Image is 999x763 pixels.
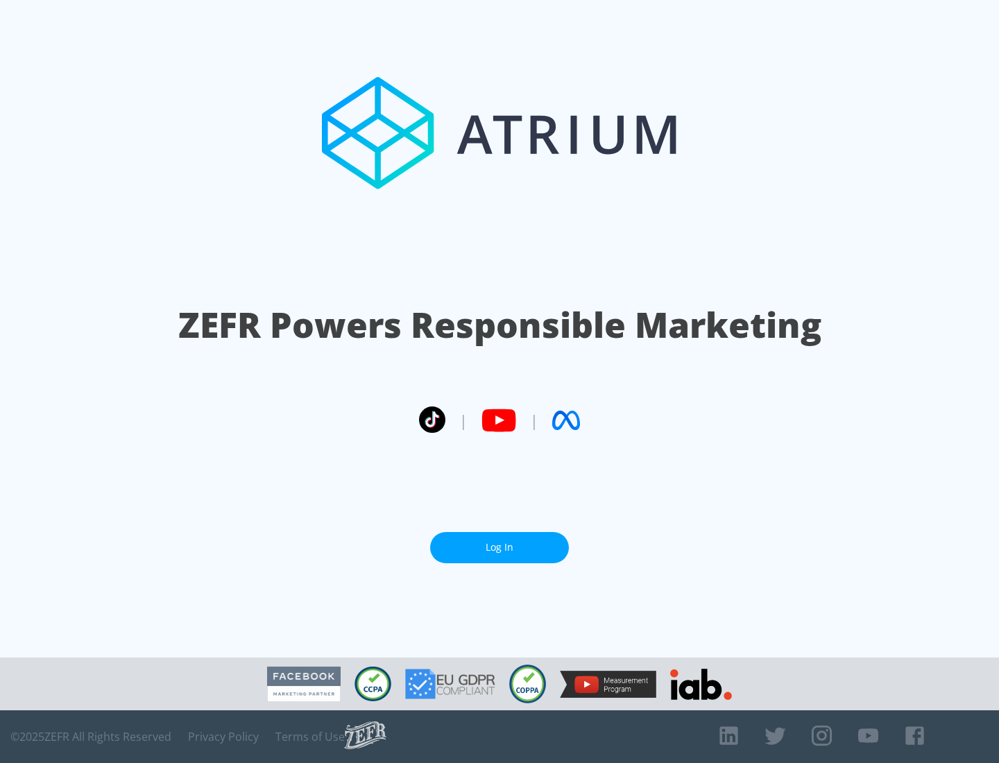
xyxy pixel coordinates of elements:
img: IAB [670,669,732,700]
a: Terms of Use [275,730,345,744]
span: © 2025 ZEFR All Rights Reserved [10,730,171,744]
a: Log In [430,532,569,563]
img: GDPR Compliant [405,669,495,699]
a: Privacy Policy [188,730,259,744]
img: Facebook Marketing Partner [267,667,341,702]
img: YouTube Measurement Program [560,671,656,698]
h1: ZEFR Powers Responsible Marketing [178,301,821,349]
span: | [459,410,468,431]
img: COPPA Compliant [509,665,546,703]
span: | [530,410,538,431]
img: CCPA Compliant [355,667,391,701]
